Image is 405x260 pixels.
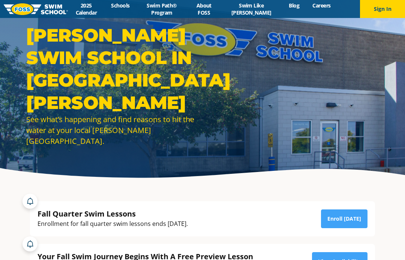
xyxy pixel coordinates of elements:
a: Swim Path® Program [136,2,187,16]
div: Fall Quarter Swim Lessons [37,209,188,219]
img: FOSS Swim School Logo [4,3,68,15]
a: About FOSS [187,2,220,16]
a: Swim Like [PERSON_NAME] [220,2,282,16]
a: Schools [105,2,136,9]
a: Careers [306,2,337,9]
div: Enrollment for fall quarter swim lessons ends [DATE]. [37,219,188,229]
a: 2025 Calendar [68,2,105,16]
div: See what’s happening and find reasons to hit the water at your local [PERSON_NAME][GEOGRAPHIC_DATA]. [26,114,199,146]
h1: [PERSON_NAME] Swim School in [GEOGRAPHIC_DATA][PERSON_NAME] [26,24,199,114]
a: Enroll [DATE] [321,209,367,228]
a: Blog [282,2,306,9]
